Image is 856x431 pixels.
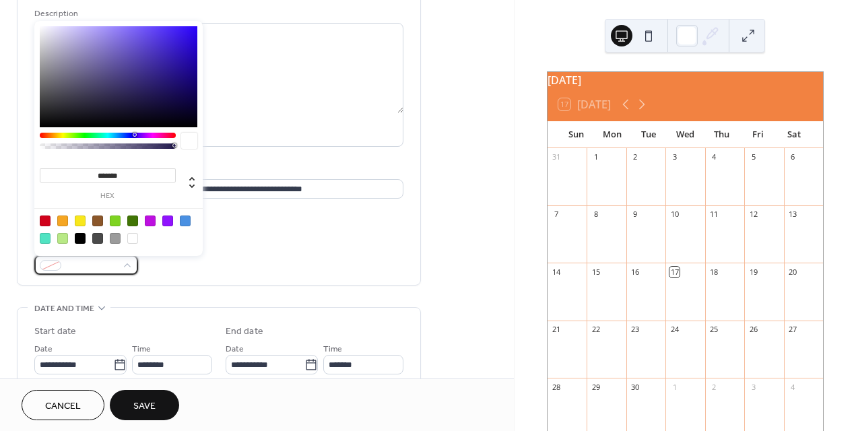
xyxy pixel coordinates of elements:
[630,382,640,392] div: 30
[669,382,680,392] div: 1
[75,233,86,244] div: #000000
[34,163,401,177] div: Location
[552,152,562,162] div: 31
[591,382,601,392] div: 29
[45,399,81,413] span: Cancel
[739,121,776,148] div: Fri
[127,215,138,226] div: #417505
[748,209,758,220] div: 12
[110,233,121,244] div: #9B9B9B
[630,209,640,220] div: 9
[630,152,640,162] div: 2
[226,325,263,339] div: End date
[40,233,51,244] div: #50E3C2
[669,325,680,335] div: 24
[34,302,94,316] span: Date and time
[709,152,719,162] div: 4
[595,121,631,148] div: Mon
[788,152,798,162] div: 6
[145,215,156,226] div: #BD10E0
[323,342,342,356] span: Time
[57,215,68,226] div: #F5A623
[748,267,758,277] div: 19
[57,233,68,244] div: #B8E986
[703,121,739,148] div: Thu
[748,382,758,392] div: 3
[40,193,176,200] label: hex
[110,215,121,226] div: #7ED321
[558,121,595,148] div: Sun
[788,209,798,220] div: 13
[34,7,401,21] div: Description
[630,325,640,335] div: 23
[110,390,179,420] button: Save
[667,121,703,148] div: Wed
[709,325,719,335] div: 25
[591,267,601,277] div: 15
[132,342,151,356] span: Time
[75,215,86,226] div: #F8E71C
[226,342,244,356] span: Date
[788,382,798,392] div: 4
[552,267,562,277] div: 14
[92,233,103,244] div: #4A4A4A
[669,152,680,162] div: 3
[591,209,601,220] div: 8
[552,382,562,392] div: 28
[162,215,173,226] div: #9013FE
[34,342,53,356] span: Date
[709,267,719,277] div: 18
[591,325,601,335] div: 22
[669,267,680,277] div: 17
[133,399,156,413] span: Save
[40,215,51,226] div: #D0021B
[127,233,138,244] div: #FFFFFF
[709,209,719,220] div: 11
[776,121,812,148] div: Sat
[788,267,798,277] div: 20
[709,382,719,392] div: 2
[748,325,758,335] div: 26
[630,267,640,277] div: 16
[630,121,667,148] div: Tue
[34,325,76,339] div: Start date
[788,325,798,335] div: 27
[669,209,680,220] div: 10
[552,325,562,335] div: 21
[748,152,758,162] div: 5
[92,215,103,226] div: #8B572A
[548,72,823,88] div: [DATE]
[22,390,104,420] button: Cancel
[180,215,191,226] div: #4A90E2
[591,152,601,162] div: 1
[552,209,562,220] div: 7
